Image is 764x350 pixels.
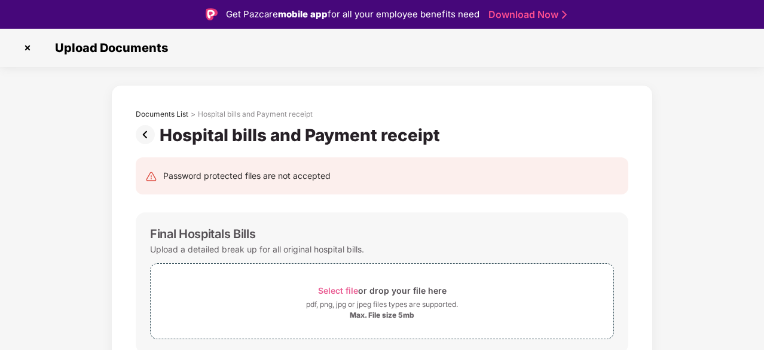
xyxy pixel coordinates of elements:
span: Select fileor drop your file herepdf, png, jpg or jpeg files types are supported.Max. File size 5mb [151,273,613,330]
span: Upload Documents [43,41,174,55]
div: pdf, png, jpg or jpeg files types are supported. [306,299,458,311]
span: Select file [318,285,358,296]
img: svg+xml;base64,PHN2ZyBpZD0iUHJldi0zMngzMiIgeG1sbnM9Imh0dHA6Ly93d3cudzMub3JnLzIwMDAvc3ZnIiB3aWR0aD... [136,125,160,144]
div: Hospital bills and Payment receipt [198,109,313,119]
a: Download Now [488,8,563,21]
img: svg+xml;base64,PHN2ZyB4bWxucz0iaHR0cDovL3d3dy53My5vcmcvMjAwMC9zdmciIHdpZHRoPSIyNCIgaGVpZ2h0PSIyNC... [145,171,157,182]
div: or drop your file here [318,282,447,299]
img: svg+xml;base64,PHN2ZyBpZD0iQ3Jvc3MtMzJ4MzIiIHhtbG5zPSJodHRwOi8vd3d3LnczLm9yZy8yMDAwL3N2ZyIgd2lkdG... [18,38,37,57]
div: Hospital bills and Payment receipt [160,125,445,145]
img: Logo [206,8,218,20]
div: Get Pazcare for all your employee benefits need [226,7,479,22]
strong: mobile app [278,8,328,20]
div: Upload a detailed break up for all original hospital bills. [150,241,364,257]
div: > [191,109,195,119]
div: Documents List [136,109,188,119]
div: Final Hospitals Bills [150,227,255,241]
div: Password protected files are not accepted [163,169,331,182]
img: Stroke [562,8,567,21]
div: Max. File size 5mb [350,311,414,320]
